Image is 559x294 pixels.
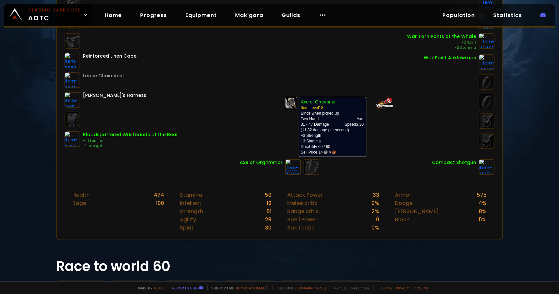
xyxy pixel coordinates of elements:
div: 19 [267,199,272,207]
div: +2 Stamina [407,45,476,50]
div: Reinforced Linen Cape [83,53,137,60]
div: [PERSON_NAME]'s Harness [83,92,146,99]
div: Stamina [180,191,202,199]
div: 8 % [479,207,487,215]
div: Loose Chain Vest [83,72,124,79]
a: Terms [380,285,392,290]
div: 51 [267,207,272,215]
div: +1 Stamina [83,138,178,143]
div: +1 Strength [83,143,178,149]
a: Classic HardcoreAOTC [4,4,92,26]
div: 575 [477,191,487,199]
img: item-6125 [65,92,80,108]
div: Rage [72,199,86,207]
div: 474 [154,191,164,199]
img: item-15424 [285,159,301,175]
div: [PERSON_NAME] [395,207,439,215]
a: Population [437,9,480,22]
div: Melee critic [288,199,318,207]
div: Attack Power [288,191,323,199]
a: Statistics [488,9,527,22]
div: Block [395,215,409,224]
div: 133 [371,191,379,199]
div: Bloodspattered Wristbands of the Bear [83,131,178,138]
a: Privacy [395,285,409,290]
a: Report a bug [173,285,198,290]
div: 4 % [478,199,487,207]
div: Dodge [395,199,413,207]
a: Guilds [276,9,306,22]
img: item-4577 [479,159,494,175]
a: Home [100,9,127,22]
span: 4 [329,150,336,155]
div: 29 [265,215,272,224]
div: Compact Shotgun [432,159,476,166]
div: War Torn Pants of the Whale [407,33,476,40]
a: Consent [412,285,429,290]
div: Health [72,191,90,199]
div: Axe of Orgrimmar [240,159,283,166]
div: Sell Price: [301,150,364,155]
img: item-2580 [65,53,80,68]
div: Agility [180,215,196,224]
div: 0 [376,215,379,224]
span: 31 - 47 Damage [301,122,329,127]
h1: Race to world 60 [56,256,503,277]
span: Checkout [272,285,326,290]
div: 9 % [371,199,379,207]
small: Classic Hardcore [28,7,81,13]
span: 14 [319,150,328,155]
div: Armor [395,191,411,199]
div: Intellect [180,199,201,207]
div: 0 % [371,224,379,232]
a: a fan [154,285,164,290]
a: [DOMAIN_NAME] [298,285,326,290]
div: Spirit [180,224,194,232]
span: +3 Strength [301,133,321,138]
img: item-15485 [479,33,494,49]
a: Mak'gora [230,9,269,22]
div: Spell critic [288,224,315,232]
div: Strength [180,207,203,215]
th: Speed 3.30 [329,122,364,127]
div: 30 [265,224,272,232]
a: Equipment [180,9,222,22]
img: item-2648 [65,72,80,88]
a: Buy me a coffee [236,285,269,290]
div: 50 [265,191,272,199]
div: Spell Power [288,215,318,224]
div: 100 [156,199,164,207]
div: 5 % [479,215,487,224]
td: Two-Hand [301,116,329,122]
span: v. d752d5 - production [330,285,369,290]
span: +3 Stamina [301,139,321,143]
span: Made by [134,285,164,290]
img: item-14722 [479,54,494,70]
b: Axe of Orgrimmar [301,99,337,104]
div: +2 Spirit [407,40,476,45]
span: AOTC [28,7,81,23]
div: Range critic [288,207,319,215]
td: Binds when picked up (11.82 damage per second) Durability 60 / 60 [301,99,364,150]
span: Item Level 18 [301,105,324,110]
span: Support me, [207,285,269,290]
div: War Paint Anklewraps [424,54,476,61]
span: Axe [357,117,363,121]
a: Progress [135,9,172,22]
img: item-15495 [65,131,80,147]
div: 2 % [371,207,379,215]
